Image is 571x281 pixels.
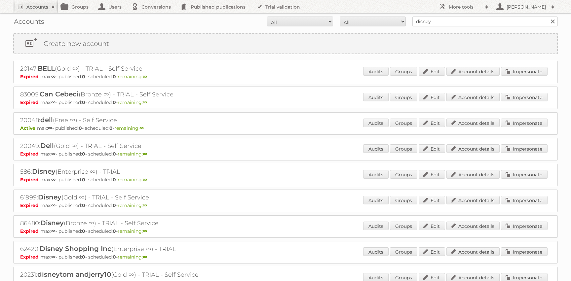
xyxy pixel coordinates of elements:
span: Expired [20,254,40,260]
h2: [PERSON_NAME] [505,4,548,10]
strong: 0 [82,151,85,157]
strong: ∞ [51,254,56,260]
a: Audits [363,144,389,153]
a: Account details [446,67,500,76]
h2: 61999: (Gold ∞) - TRIAL - Self Service [20,193,251,202]
strong: ∞ [143,228,147,234]
strong: ∞ [51,228,56,234]
a: Audits [363,222,389,230]
strong: 0 [82,254,85,260]
h2: Accounts [26,4,48,10]
strong: 0 [82,74,85,80]
a: Edit [419,67,445,76]
a: Impersonate [501,170,548,179]
strong: ∞ [51,151,56,157]
a: Groups [390,119,417,127]
p: max: - published: - scheduled: - [20,99,551,105]
p: max: - published: - scheduled: - [20,202,551,208]
strong: 0 [109,125,113,131]
a: Groups [390,222,417,230]
span: remaining: [118,177,147,183]
strong: ∞ [51,74,56,80]
p: max: - published: - scheduled: - [20,125,551,131]
span: Disney [40,219,64,227]
strong: 0 [113,254,116,260]
a: Audits [363,67,389,76]
span: Active [20,125,37,131]
a: Edit [419,170,445,179]
strong: 0 [113,151,116,157]
a: Account details [446,247,500,256]
a: Edit [419,196,445,204]
h2: More tools [449,4,482,10]
p: max: - published: - scheduled: - [20,151,551,157]
a: Impersonate [501,222,548,230]
a: Groups [390,67,417,76]
span: remaining: [118,254,147,260]
a: Account details [446,222,500,230]
span: Expired [20,74,40,80]
a: Groups [390,93,417,101]
span: Disney [38,193,61,201]
a: Impersonate [501,93,548,101]
a: Impersonate [501,67,548,76]
p: max: - published: - scheduled: - [20,228,551,234]
span: disneytom andjerry10 [37,270,111,278]
a: Edit [419,222,445,230]
a: Audits [363,196,389,204]
a: Audits [363,93,389,101]
span: Expired [20,177,40,183]
strong: ∞ [143,177,147,183]
h2: 20147: (Gold ∞) - TRIAL - Self Service [20,64,251,73]
strong: ∞ [143,202,147,208]
span: Can Cebeci [40,90,79,98]
h2: 83005: (Bronze ∞) - TRIAL - Self Service [20,90,251,99]
span: remaining: [118,202,147,208]
a: Account details [446,170,500,179]
strong: 0 [82,202,85,208]
strong: ∞ [48,125,52,131]
h2: 20049: (Gold ∞) - TRIAL - Self Service [20,142,251,150]
p: max: - published: - scheduled: - [20,177,551,183]
strong: ∞ [51,99,56,105]
a: Account details [446,144,500,153]
h2: 586: (Enterprise ∞) - TRIAL [20,167,251,176]
a: Edit [419,119,445,127]
p: max: - published: - scheduled: - [20,74,551,80]
a: Groups [390,170,417,179]
strong: ∞ [143,151,147,157]
a: Account details [446,196,500,204]
strong: 0 [82,228,85,234]
strong: 0 [113,202,116,208]
h2: 20231: (Gold ∞) - TRIAL - Self Service [20,270,251,279]
span: Dell [40,142,54,150]
strong: ∞ [51,202,56,208]
a: Edit [419,247,445,256]
a: Impersonate [501,144,548,153]
span: remaining: [114,125,144,131]
span: Expired [20,151,40,157]
a: Groups [390,247,417,256]
h2: 20048: (Free ∞) - Self Service [20,116,251,124]
a: Audits [363,119,389,127]
strong: ∞ [143,74,147,80]
a: Audits [363,170,389,179]
a: Edit [419,93,445,101]
a: Groups [390,196,417,204]
span: dell [40,116,53,124]
span: BELL [38,64,55,72]
strong: 0 [113,99,116,105]
h2: 62420: (Enterprise ∞) - TRIAL [20,245,251,253]
span: remaining: [118,151,147,157]
strong: 0 [113,228,116,234]
span: Disney Shopping Inc [40,245,111,253]
strong: 0 [113,74,116,80]
span: Expired [20,202,40,208]
span: remaining: [118,74,147,80]
strong: 0 [79,125,82,131]
a: Account details [446,93,500,101]
strong: ∞ [143,99,147,105]
a: Groups [390,144,417,153]
a: Impersonate [501,196,548,204]
strong: 0 [82,99,85,105]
